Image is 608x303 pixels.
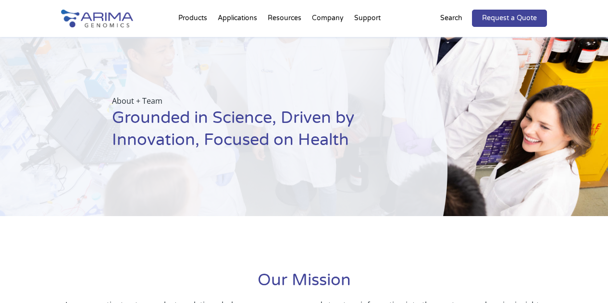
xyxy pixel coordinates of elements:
p: Search [440,12,462,24]
h1: Our Mission [61,269,547,299]
p: About + Team [112,95,400,107]
h1: Grounded in Science, Driven by Innovation, Focused on Health [112,107,400,158]
a: Request a Quote [472,10,547,27]
img: Arima-Genomics-logo [61,10,133,27]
